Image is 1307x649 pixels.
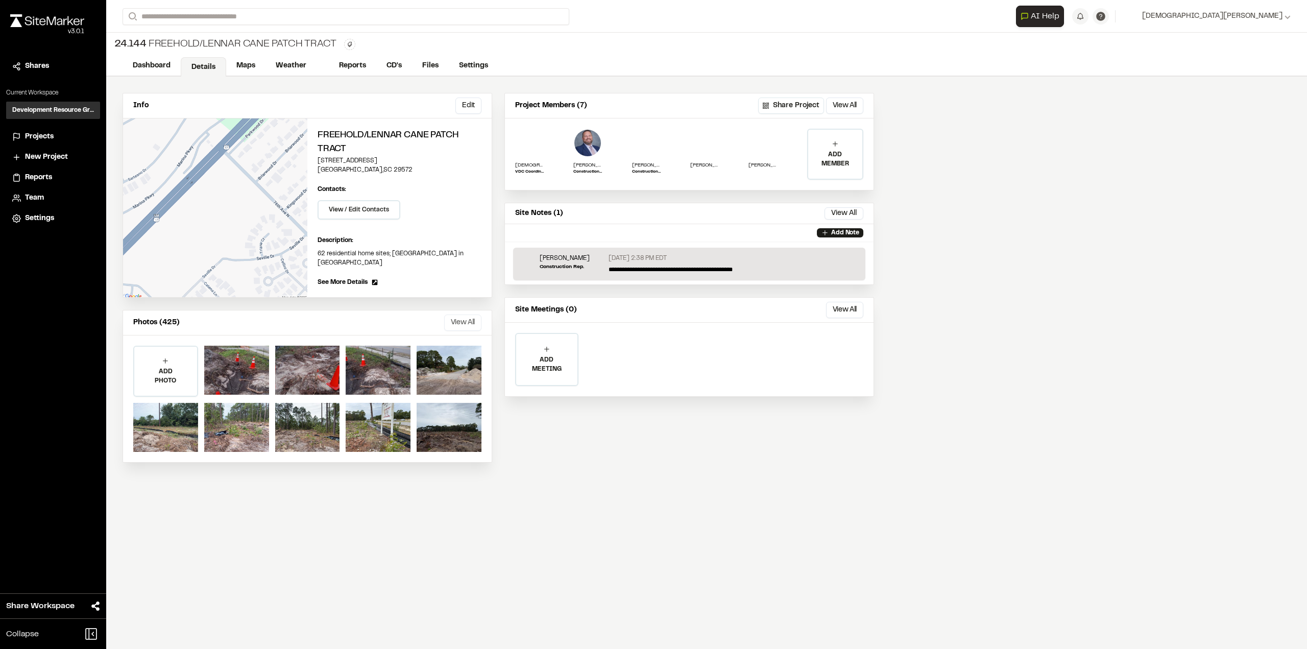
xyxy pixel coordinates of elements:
button: View All [826,302,863,318]
p: Photos (425) [133,317,180,328]
img: Timothy Clark [632,129,661,157]
a: Shares [12,61,94,72]
p: [PERSON_NAME] [573,161,602,169]
button: Open AI Assistant [1016,6,1064,27]
p: Site Meetings (0) [515,304,577,316]
div: Oh geez...please don't... [10,27,84,36]
img: User [1122,8,1138,25]
span: 24.144 [114,37,147,52]
p: VDC Coordinator/Civil Designer III [515,169,544,175]
span: Shares [25,61,49,72]
p: [DATE] 2:38 PM EDT [609,254,667,263]
p: ADD MEETING [516,355,577,374]
span: Team [25,193,44,204]
p: Project Members (7) [515,100,587,111]
button: Edit Tags [344,39,355,50]
span: Collapse [6,628,39,640]
span: Reports [25,172,52,183]
img: Dillon Hackett [519,254,536,270]
button: [DEMOGRAPHIC_DATA][PERSON_NAME] [1122,8,1291,25]
p: Construction Representative [632,169,661,175]
a: Reports [329,56,376,76]
img: Jake Rosiek [573,129,602,157]
p: [PERSON_NAME] [632,161,661,169]
a: Settings [12,213,94,224]
a: Settings [449,56,498,76]
p: Construction Services Manager [573,169,602,175]
div: Open AI Assistant [1016,6,1068,27]
img: precipai.png [310,62,319,70]
h2: Freehold/Lennar Cane Patch Tract [318,129,481,156]
a: Team [12,193,94,204]
p: [DEMOGRAPHIC_DATA][PERSON_NAME] [515,161,544,169]
button: View All [825,207,863,220]
p: ADD MEMBER [808,150,862,169]
span: Settings [25,213,54,224]
p: [PERSON_NAME] [690,161,719,169]
h3: Development Resource Group [12,106,94,115]
a: Dashboard [123,56,181,76]
p: [STREET_ADDRESS] [318,156,481,165]
button: Share Project [758,98,824,114]
span: AI Help [1031,10,1059,22]
p: Add Note [831,228,859,237]
p: ADD PHOTO [134,367,197,386]
a: Maps [226,56,265,76]
a: Weather [265,56,329,76]
span: [DEMOGRAPHIC_DATA][PERSON_NAME] [1142,11,1282,22]
p: Description: [318,236,481,245]
img: Jason Hager [690,129,719,157]
p: Current Workspace [6,88,100,98]
button: Edit [455,98,481,114]
button: View / Edit Contacts [318,200,400,220]
a: Reports [12,172,94,183]
img: James Parker [748,129,777,157]
img: rebrand.png [10,14,84,27]
a: Details [181,57,226,77]
button: View All [826,98,863,114]
button: Search [123,8,141,25]
p: [PERSON_NAME] [748,161,777,169]
p: [GEOGRAPHIC_DATA] , SC 29572 [318,165,481,175]
a: Projects [12,131,94,142]
p: Construction Rep. [540,263,590,271]
img: Christian Barrett [515,129,544,157]
span: See More Details [318,278,368,287]
a: New Project [12,152,94,163]
span: Share Workspace [6,600,75,612]
p: Contacts: [318,185,346,194]
p: Site Notes (1) [515,208,563,219]
p: [PERSON_NAME] [540,254,590,263]
a: Files [412,56,449,76]
p: Info [133,100,149,111]
div: Freehold/Lennar Cane Patch Tract [114,37,336,52]
button: View All [444,315,481,331]
span: New Project [25,152,68,163]
p: 62 residential home sites; [GEOGRAPHIC_DATA] in [GEOGRAPHIC_DATA] [318,249,481,268]
span: Projects [25,131,54,142]
a: CD's [376,56,412,76]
